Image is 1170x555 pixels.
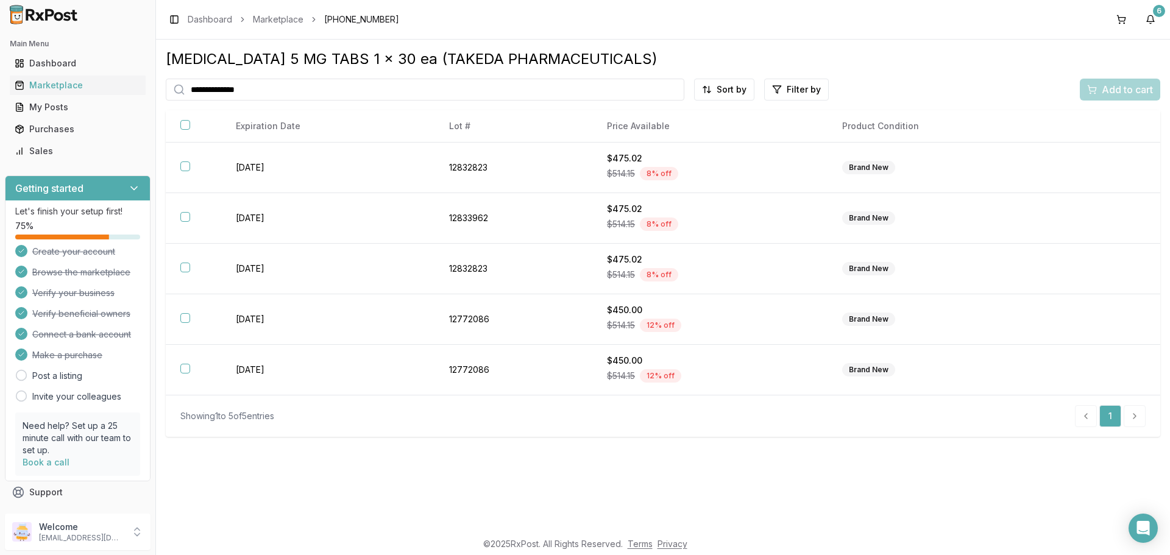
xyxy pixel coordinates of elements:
[434,294,592,345] td: 12772086
[15,101,141,113] div: My Posts
[32,266,130,278] span: Browse the marketplace
[1129,514,1158,543] div: Open Intercom Messenger
[434,244,592,294] td: 12832823
[842,313,895,326] div: Brand New
[592,110,828,143] th: Price Available
[658,539,687,549] a: Privacy
[32,328,131,341] span: Connect a bank account
[5,503,151,525] button: Feedback
[221,143,434,193] td: [DATE]
[10,39,146,49] h2: Main Menu
[434,143,592,193] td: 12832823
[15,145,141,157] div: Sales
[23,420,133,456] p: Need help? Set up a 25 minute call with our team to set up.
[607,218,635,230] span: $514.15
[15,220,34,232] span: 75 %
[32,287,115,299] span: Verify your business
[607,269,635,281] span: $514.15
[221,110,434,143] th: Expiration Date
[842,363,895,376] div: Brand New
[607,203,813,215] div: $475.02
[842,262,895,275] div: Brand New
[5,97,151,117] button: My Posts
[842,161,895,174] div: Brand New
[607,253,813,266] div: $475.02
[29,508,71,520] span: Feedback
[640,167,678,180] div: 8 % off
[15,205,140,217] p: Let's finish your setup first!
[253,13,303,26] a: Marketplace
[5,119,151,139] button: Purchases
[1099,405,1121,427] a: 1
[12,522,32,542] img: User avatar
[764,79,829,101] button: Filter by
[828,110,1069,143] th: Product Condition
[640,268,678,281] div: 8 % off
[32,349,102,361] span: Make a purchase
[15,57,141,69] div: Dashboard
[5,76,151,95] button: Marketplace
[1153,5,1165,17] div: 6
[640,369,681,383] div: 12 % off
[221,193,434,244] td: [DATE]
[434,110,592,143] th: Lot #
[32,391,121,403] a: Invite your colleagues
[607,152,813,164] div: $475.02
[640,217,678,231] div: 8 % off
[787,83,821,96] span: Filter by
[180,410,274,422] div: Showing 1 to 5 of 5 entries
[607,304,813,316] div: $450.00
[607,370,635,382] span: $514.15
[607,168,635,180] span: $514.15
[221,294,434,345] td: [DATE]
[23,457,69,467] a: Book a call
[842,211,895,225] div: Brand New
[166,49,1160,69] div: [MEDICAL_DATA] 5 MG TABS 1 x 30 ea (TAKEDA PHARMACEUTICALS)
[5,141,151,161] button: Sales
[32,246,115,258] span: Create your account
[32,370,82,382] a: Post a listing
[10,96,146,118] a: My Posts
[434,345,592,395] td: 12772086
[607,355,813,367] div: $450.00
[5,5,83,24] img: RxPost Logo
[5,481,151,503] button: Support
[5,54,151,73] button: Dashboard
[15,181,83,196] h3: Getting started
[10,140,146,162] a: Sales
[15,79,141,91] div: Marketplace
[15,123,141,135] div: Purchases
[628,539,653,549] a: Terms
[221,345,434,395] td: [DATE]
[1141,10,1160,29] button: 6
[39,521,124,533] p: Welcome
[32,308,130,320] span: Verify beneficial owners
[640,319,681,332] div: 12 % off
[324,13,399,26] span: [PHONE_NUMBER]
[188,13,399,26] nav: breadcrumb
[10,74,146,96] a: Marketplace
[188,13,232,26] a: Dashboard
[10,118,146,140] a: Purchases
[39,533,124,543] p: [EMAIL_ADDRESS][DOMAIN_NAME]
[717,83,746,96] span: Sort by
[1075,405,1146,427] nav: pagination
[221,244,434,294] td: [DATE]
[694,79,754,101] button: Sort by
[434,193,592,244] td: 12833962
[10,52,146,74] a: Dashboard
[607,319,635,331] span: $514.15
